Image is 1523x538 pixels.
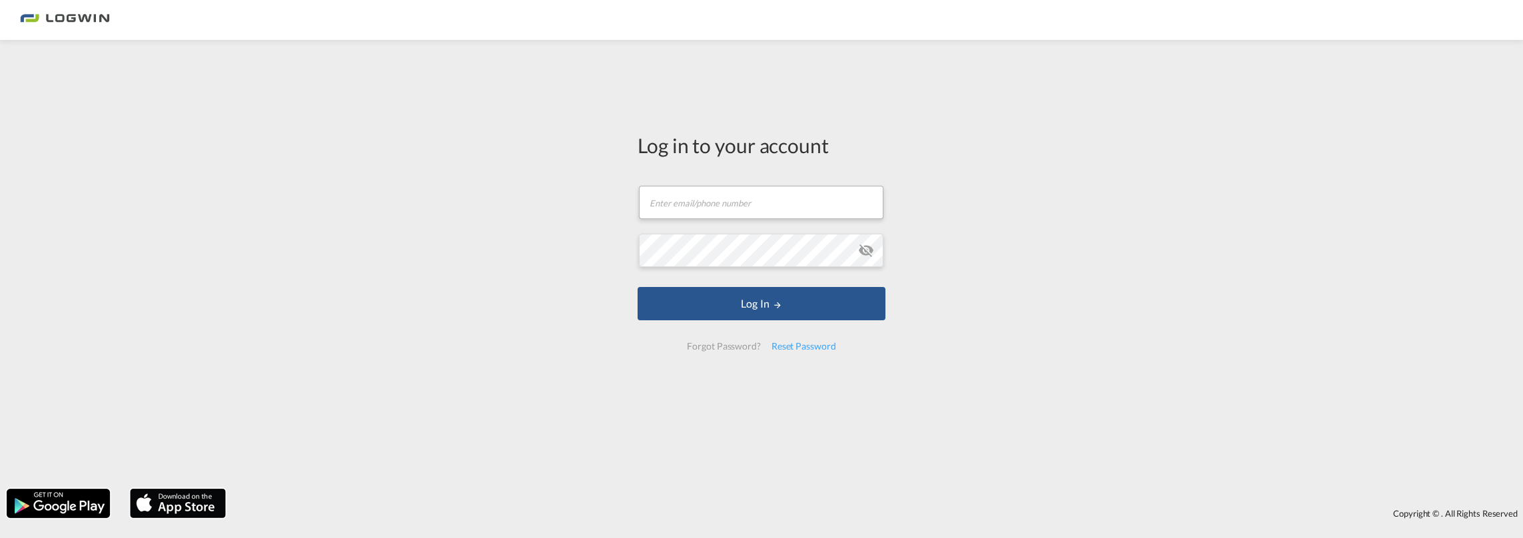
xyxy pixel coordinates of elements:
img: bc73a0e0d8c111efacd525e4c8ad7d32.png [20,5,110,35]
button: LOGIN [638,287,885,320]
md-icon: icon-eye-off [858,242,874,258]
img: apple.png [129,487,227,519]
div: Log in to your account [638,131,885,159]
div: Reset Password [766,334,841,358]
div: Forgot Password? [682,334,765,358]
img: google.png [5,487,111,519]
input: Enter email/phone number [639,186,883,219]
div: Copyright © . All Rights Reserved [233,502,1523,525]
